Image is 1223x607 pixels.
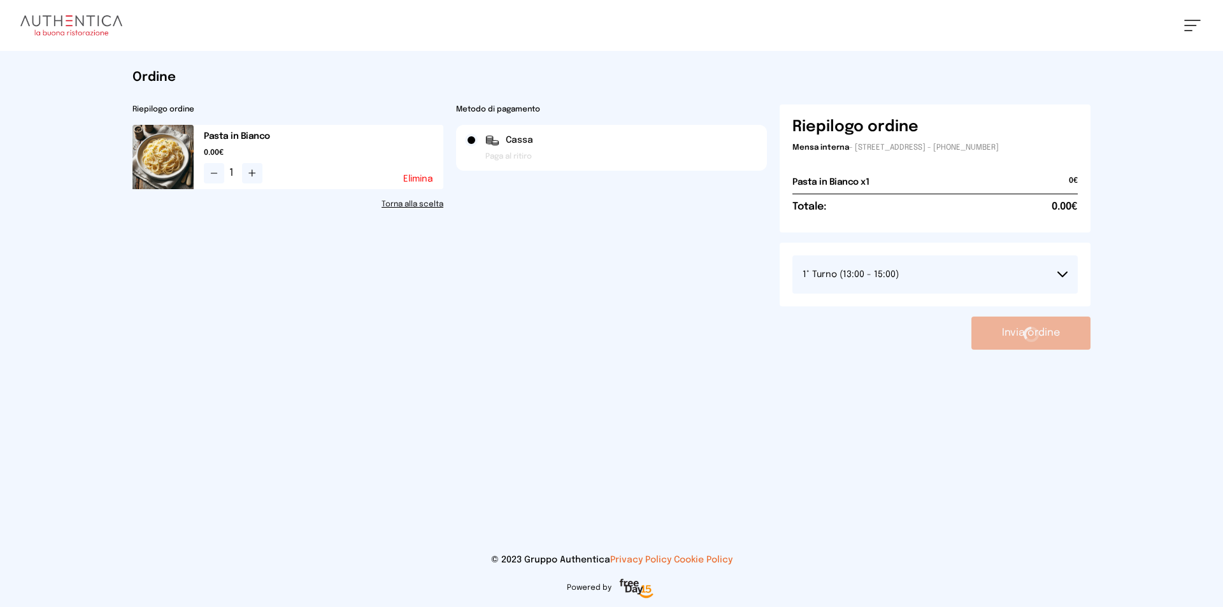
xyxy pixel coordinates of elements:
h2: Pasta in Bianco x1 [792,176,869,189]
img: media [132,125,194,189]
span: 0.00€ [204,148,443,158]
button: 1° Turno (13:00 - 15:00) [792,255,1078,294]
p: - [STREET_ADDRESS] - [PHONE_NUMBER] [792,143,1078,153]
a: Cookie Policy [674,555,733,564]
a: Torna alla scelta [132,199,443,210]
h1: Ordine [132,69,1091,87]
p: © 2023 Gruppo Authentica [20,553,1203,566]
span: 1° Turno (13:00 - 15:00) [803,270,899,279]
h6: Totale: [792,199,826,215]
h2: Metodo di pagamento [456,104,767,115]
span: Mensa interna [792,144,849,152]
span: Paga al ritiro [485,152,532,162]
h2: Riepilogo ordine [132,104,443,115]
span: 0.00€ [1052,199,1078,215]
span: Powered by [567,583,611,593]
span: 1 [229,166,237,181]
button: Elimina [403,175,433,183]
img: logo-freeday.3e08031.png [617,576,657,602]
h2: Pasta in Bianco [204,130,443,143]
h6: Riepilogo ordine [792,117,919,138]
span: 0€ [1069,176,1078,194]
a: Privacy Policy [610,555,671,564]
img: logo.8f33a47.png [20,15,122,36]
span: Cassa [506,134,533,146]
